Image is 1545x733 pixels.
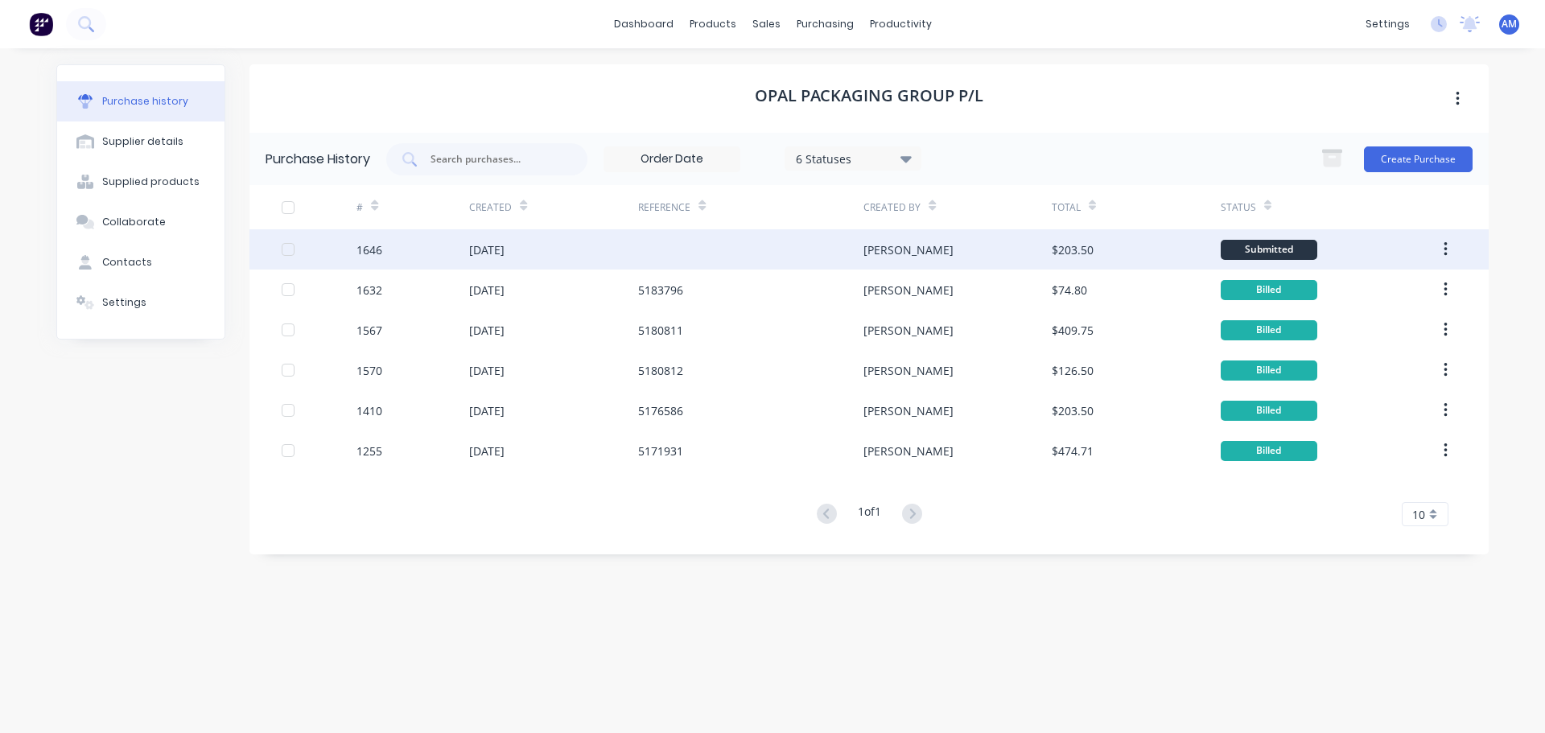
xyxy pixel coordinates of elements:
[469,362,505,379] div: [DATE]
[102,295,146,310] div: Settings
[863,282,954,299] div: [PERSON_NAME]
[1052,443,1094,459] div: $474.71
[638,362,683,379] div: 5180812
[858,503,881,526] div: 1 of 1
[1221,200,1256,215] div: Status
[1221,401,1317,421] div: Billed
[1052,322,1094,339] div: $409.75
[863,200,921,215] div: Created By
[755,86,983,105] h1: Opal Packaging Group P/L
[1364,146,1473,172] button: Create Purchase
[102,94,188,109] div: Purchase history
[469,443,505,459] div: [DATE]
[1052,402,1094,419] div: $203.50
[469,282,505,299] div: [DATE]
[638,322,683,339] div: 5180811
[1221,320,1317,340] div: Billed
[863,443,954,459] div: [PERSON_NAME]
[356,322,382,339] div: 1567
[638,443,683,459] div: 5171931
[102,134,183,149] div: Supplier details
[1221,280,1317,300] div: Billed
[356,241,382,258] div: 1646
[1052,200,1081,215] div: Total
[57,121,225,162] button: Supplier details
[469,200,512,215] div: Created
[356,443,382,459] div: 1255
[469,402,505,419] div: [DATE]
[1052,362,1094,379] div: $126.50
[862,12,940,36] div: productivity
[356,362,382,379] div: 1570
[682,12,744,36] div: products
[429,151,562,167] input: Search purchases...
[102,215,166,229] div: Collaborate
[863,402,954,419] div: [PERSON_NAME]
[796,150,911,167] div: 6 Statuses
[1052,282,1087,299] div: $74.80
[1412,506,1425,523] span: 10
[863,241,954,258] div: [PERSON_NAME]
[638,282,683,299] div: 5183796
[638,200,690,215] div: Reference
[57,242,225,282] button: Contacts
[744,12,789,36] div: sales
[863,362,954,379] div: [PERSON_NAME]
[29,12,53,36] img: Factory
[469,241,505,258] div: [DATE]
[356,282,382,299] div: 1632
[1502,17,1517,31] span: AM
[1221,441,1317,461] div: Billed
[356,200,363,215] div: #
[57,202,225,242] button: Collaborate
[863,322,954,339] div: [PERSON_NAME]
[1358,12,1418,36] div: settings
[266,150,370,169] div: Purchase History
[606,12,682,36] a: dashboard
[57,162,225,202] button: Supplied products
[57,282,225,323] button: Settings
[57,81,225,121] button: Purchase history
[102,255,152,270] div: Contacts
[356,402,382,419] div: 1410
[604,147,740,171] input: Order Date
[469,322,505,339] div: [DATE]
[638,402,683,419] div: 5176586
[1221,240,1317,260] div: Submitted
[102,175,200,189] div: Supplied products
[789,12,862,36] div: purchasing
[1052,241,1094,258] div: $203.50
[1221,360,1317,381] div: Billed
